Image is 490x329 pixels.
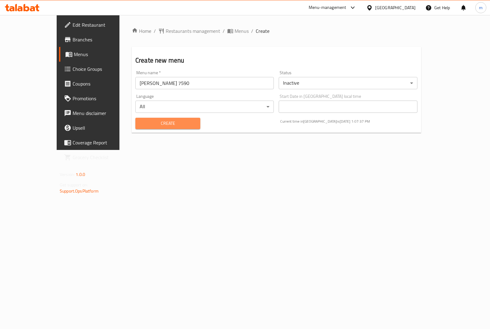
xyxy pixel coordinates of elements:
[73,109,134,117] span: Menu disclaimer
[73,154,134,161] span: Grocery Checklist
[73,95,134,102] span: Promotions
[154,27,156,35] li: /
[135,118,200,129] button: Create
[158,27,220,35] a: Restaurants management
[59,121,138,135] a: Upsell
[73,139,134,146] span: Coverage Report
[59,32,138,47] a: Branches
[256,27,269,35] span: Create
[235,27,249,35] span: Menus
[60,187,99,195] a: Support.OpsPlatform
[135,56,417,65] h2: Create new menu
[60,170,75,178] span: Version:
[59,62,138,76] a: Choice Groups
[59,17,138,32] a: Edit Restaurant
[140,120,195,127] span: Create
[375,4,416,11] div: [GEOGRAPHIC_DATA]
[73,124,134,132] span: Upsell
[132,27,421,35] nav: breadcrumb
[59,47,138,62] a: Menus
[479,4,483,11] span: m
[60,181,88,189] span: Get support on:
[59,106,138,121] a: Menu disclaimer
[251,27,253,35] li: /
[132,27,151,35] a: Home
[309,4,346,11] div: Menu-management
[76,170,85,178] span: 1.0.0
[135,101,274,113] div: All
[73,36,134,43] span: Branches
[59,91,138,106] a: Promotions
[59,135,138,150] a: Coverage Report
[279,77,417,89] div: Inactive
[135,77,274,89] input: Please enter Menu name
[166,27,220,35] span: Restaurants management
[74,51,134,58] span: Menus
[59,76,138,91] a: Coupons
[73,21,134,29] span: Edit Restaurant
[227,27,249,35] a: Menus
[280,119,417,124] p: Current time in [GEOGRAPHIC_DATA] is [DATE] 1:07:37 PM
[223,27,225,35] li: /
[73,80,134,87] span: Coupons
[73,65,134,73] span: Choice Groups
[59,150,138,165] a: Grocery Checklist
